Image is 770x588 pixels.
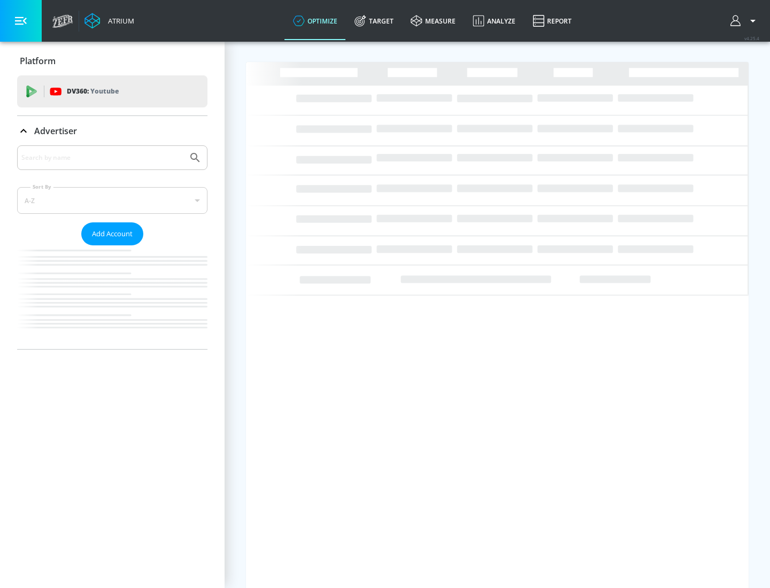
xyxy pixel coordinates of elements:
span: v 4.25.4 [744,35,759,41]
a: Target [346,2,402,40]
p: Platform [20,55,56,67]
a: measure [402,2,464,40]
a: Report [524,2,580,40]
p: Youtube [90,86,119,97]
div: Advertiser [17,145,207,349]
button: Add Account [81,222,143,245]
a: Atrium [84,13,134,29]
div: Platform [17,46,207,76]
a: optimize [284,2,346,40]
label: Sort By [30,183,53,190]
div: Advertiser [17,116,207,146]
div: A-Z [17,187,207,214]
input: Search by name [21,151,183,165]
div: Atrium [104,16,134,26]
nav: list of Advertiser [17,245,207,349]
a: Analyze [464,2,524,40]
span: Add Account [92,228,133,240]
div: DV360: Youtube [17,75,207,107]
p: Advertiser [34,125,77,137]
p: DV360: [67,86,119,97]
